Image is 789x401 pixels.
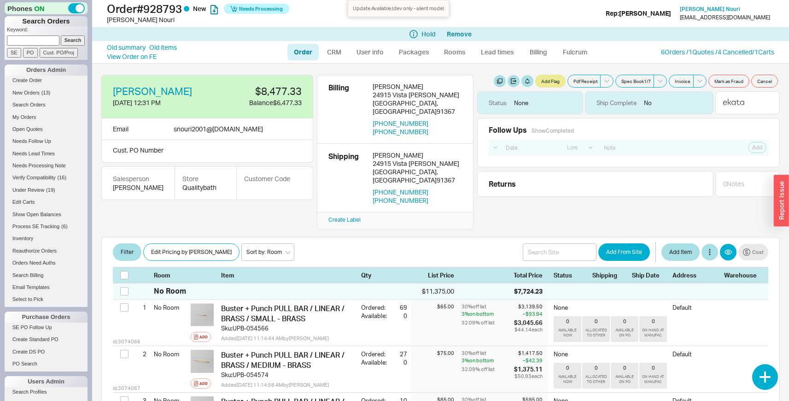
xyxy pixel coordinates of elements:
[738,244,768,260] button: Cost
[462,365,512,373] div: 32.09 % off list
[514,287,543,296] div: $7,724.23
[373,159,462,168] div: 24915 Vista [PERSON_NAME]
[182,183,229,192] div: Qualitybath
[40,48,78,58] input: Cust. PO/Proj
[5,76,88,85] a: Create Order
[224,4,289,14] button: Needs Processing
[154,346,187,362] div: No Room
[191,303,214,326] img: npb-05331-packshot-1_7124819e-4158-4023-be2f-60315ab1e9c3_e8cbox
[669,247,692,258] span: Add Item
[373,119,428,128] button: [PHONE_NUMBER]
[213,86,302,96] div: $8,477.33
[623,365,626,371] div: 0
[474,44,520,60] a: Lead times
[221,381,354,389] div: Added [DATE] 11:14:58 AM by [PERSON_NAME]
[221,324,233,332] div: Sku:
[107,53,157,60] a: View Order on FE
[462,303,512,310] div: 30 % off list
[12,163,66,168] span: Needs Processing Note
[599,142,702,154] input: Note
[592,271,626,279] div: Shipping
[135,300,146,315] div: 1
[41,90,51,95] span: ( 13 )
[373,168,462,184] div: [GEOGRAPHIC_DATA] , [GEOGRAPHIC_DATA] 91367
[669,75,694,88] button: Invoice
[596,99,637,107] div: Ship Complete
[373,99,462,116] div: [GEOGRAPHIC_DATA] , [GEOGRAPHIC_DATA] 91367
[514,318,543,327] div: $3,045.66
[61,35,85,45] input: Search
[5,149,88,159] a: Needs Lead Times
[5,136,88,146] a: Needs Follow Up
[584,374,608,384] div: ALLOCATED TO OTHER
[501,142,560,154] input: Date
[361,312,391,320] div: Available:
[5,246,88,256] a: Reauthorize Orders
[113,385,140,392] span: id: 3074067
[321,44,348,60] a: CRM
[151,247,232,258] span: Edit Pricing by [PERSON_NAME]
[113,174,164,183] div: Salesperson
[751,75,778,88] button: Cancel
[641,328,665,338] div: ON HAND AT MANUFAC
[661,48,752,56] a: 6Orders /1Quotes /4 Cancelled
[361,350,391,358] div: Ordered:
[199,333,208,341] div: Add
[708,75,749,88] button: Mark as Fraud
[328,216,361,223] a: Create Label
[5,258,88,268] a: Orders Need Auths
[462,318,512,327] div: 32.09 % off list
[34,4,45,13] span: ON
[554,271,587,279] div: Status
[672,303,719,316] div: Default
[5,124,88,134] a: Open Quotes
[58,175,67,180] span: ( 16 )
[107,2,397,15] h1: Order # 928793
[606,9,671,18] div: Rep: [PERSON_NAME]
[672,271,719,279] div: Address
[398,312,407,320] div: 0
[555,374,579,384] div: AVAILABLE NOW
[373,196,428,205] button: [PHONE_NUMBER]
[514,357,543,364] div: – $42.39
[462,350,512,357] div: 30 % off list
[5,271,88,280] a: Search Billing
[12,175,56,180] span: Verify Compatibility
[361,271,407,279] div: Qty
[675,77,690,85] span: Invoice
[113,86,192,96] a: [PERSON_NAME]
[514,99,528,107] div: None
[573,77,597,85] span: Pdf Receipt
[680,6,740,12] a: [PERSON_NAME] Nouri
[421,30,436,38] span: Hold
[244,174,290,183] div: Customer Code
[154,300,187,315] div: No Room
[672,350,719,363] div: Default
[107,15,397,24] div: [PERSON_NAME] Nouri
[752,144,762,151] span: Add
[287,44,319,60] a: Order
[373,188,428,196] button: [PHONE_NUMBER]
[135,346,146,362] div: 2
[213,98,302,107] div: Balance $6,477.33
[411,271,454,279] div: List Price
[191,378,211,389] button: Add
[5,283,88,292] a: Email Templates
[7,48,21,58] input: SE
[5,16,88,26] h1: Search Orders
[606,247,642,258] span: Add From Site
[233,324,269,332] div: UPB-054566
[652,318,655,324] div: 0
[598,243,650,261] button: Add From Site
[5,323,88,332] a: SE PO Follow Up
[623,318,626,324] div: 0
[5,2,88,14] div: Phones
[328,151,365,205] div: Shipping
[514,365,543,373] div: $1,375.11
[514,350,543,357] div: $1,417.50
[154,286,186,296] div: No Room
[5,197,88,207] a: Edit Carts
[373,91,462,99] div: 24915 Vista [PERSON_NAME]
[621,77,651,85] span: Spec Book 1 / 7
